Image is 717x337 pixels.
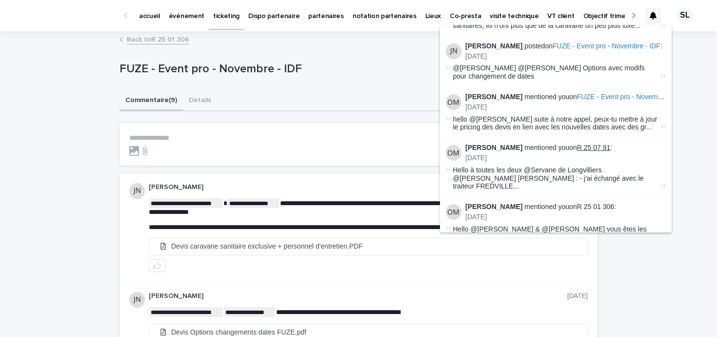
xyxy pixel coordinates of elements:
span: Hello @[PERSON_NAME] & @[PERSON_NAME] vous êtes les supers binômes de Servane, à voir si [PERSON_... [453,225,659,250]
button: Commentaire (9) [119,91,183,111]
p: [DATE] [465,213,666,221]
img: Ls34BcGeRexTGTNfXpUC [20,6,114,25]
strong: [PERSON_NAME] [465,42,522,50]
p: [DATE] [465,154,666,162]
img: Olivia Marchand [446,204,461,220]
a: R 25 01 306 [577,203,614,211]
strong: [PERSON_NAME] [465,93,522,101]
a: Back toR 25 01 306 [127,33,189,44]
button: like this post [149,259,165,272]
span: FUZE - Event pro - Novembre - IDF [577,93,685,101]
a: Devis caravane sanitaire exclusive + personnel d'entretien.PDF [149,238,587,255]
li: Devis caravane sanitaire exclusive + personnel d'entretien.PDF [149,238,587,254]
strong: [PERSON_NAME] [465,203,522,211]
img: Olivia Marchand [446,145,461,161]
button: Details [183,91,217,111]
p: [PERSON_NAME] [149,292,567,300]
a: R 25 07 91 [577,144,611,151]
p: mentioned you on : [465,144,666,152]
p: [DATE] [465,103,666,111]
img: Jeanne Nogrix [446,43,461,59]
p: posted on : [465,42,666,50]
div: SL [677,8,693,23]
p: [DATE] [465,52,666,61]
p: [PERSON_NAME] [149,183,567,191]
span: hello @[PERSON_NAME] suite à notre appel, peux-tu mettre à jour le pricing des devis en lien avec... [453,115,659,132]
p: mentioned you on : [465,203,666,211]
p: FUZE - Event pro - Novembre - IDF [119,62,554,76]
span: Hello à toutes les deux @Servane de Longvilliers @[PERSON_NAME] [PERSON_NAME] : - j'ai échangé av... [453,166,659,190]
img: Olivia Marchand [446,94,461,110]
span: FUZE - Event pro - Novembre - IDF [553,42,660,50]
p: [DATE] [567,292,588,300]
p: mentioned you on : [465,93,666,101]
span: @[PERSON_NAME] @[PERSON_NAME] Options avec modifs pour changement de dates [453,64,645,80]
strong: [PERSON_NAME] [465,144,522,151]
